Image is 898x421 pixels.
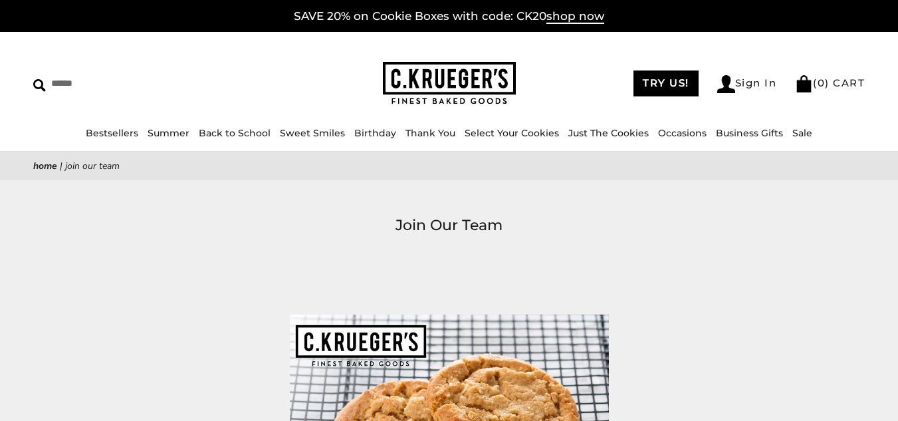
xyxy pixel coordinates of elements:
span: | [60,160,62,172]
a: Sign In [717,75,777,93]
a: TRY US! [633,70,699,96]
a: Business Gifts [716,127,783,139]
a: Home [33,160,57,172]
input: Search [33,73,226,94]
a: Sweet Smiles [280,127,345,139]
span: 0 [818,76,826,89]
a: Thank You [405,127,455,139]
a: SAVE 20% on Cookie Boxes with code: CK20shop now [294,9,604,24]
a: Back to School [199,127,271,139]
nav: breadcrumbs [33,158,865,174]
span: Join Our Team [65,160,120,172]
img: Account [717,75,735,93]
a: Birthday [354,127,396,139]
a: Select Your Cookies [465,127,559,139]
a: Summer [148,127,189,139]
img: Search [33,79,46,92]
span: shop now [546,9,604,24]
img: C.KRUEGER'S [383,62,516,105]
img: Bag [795,75,813,92]
a: Bestsellers [86,127,138,139]
a: Occasions [658,127,707,139]
a: Sale [792,127,812,139]
a: (0) CART [795,76,865,89]
a: Just The Cookies [568,127,649,139]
